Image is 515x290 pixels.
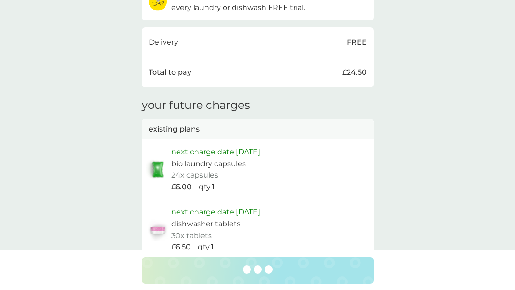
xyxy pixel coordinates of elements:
p: 1 [212,181,215,193]
p: qty [199,181,210,193]
p: next charge date [DATE] [171,206,260,218]
p: 24x capsules [171,169,218,181]
p: £6.50 [171,241,191,253]
p: FREE [347,36,367,48]
p: 1 [211,241,214,253]
p: dishwasher tablets [171,218,240,230]
p: next charge date [DATE] [171,146,260,158]
p: 30x tablets [171,230,212,242]
p: Total to pay [149,66,191,78]
p: Delivery [149,36,178,48]
p: £24.50 [342,66,367,78]
p: £6.00 [171,181,192,193]
p: qty [198,241,210,253]
p: existing plans [149,123,200,135]
h3: your future charges [142,99,250,112]
p: bio laundry capsules [171,158,246,170]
